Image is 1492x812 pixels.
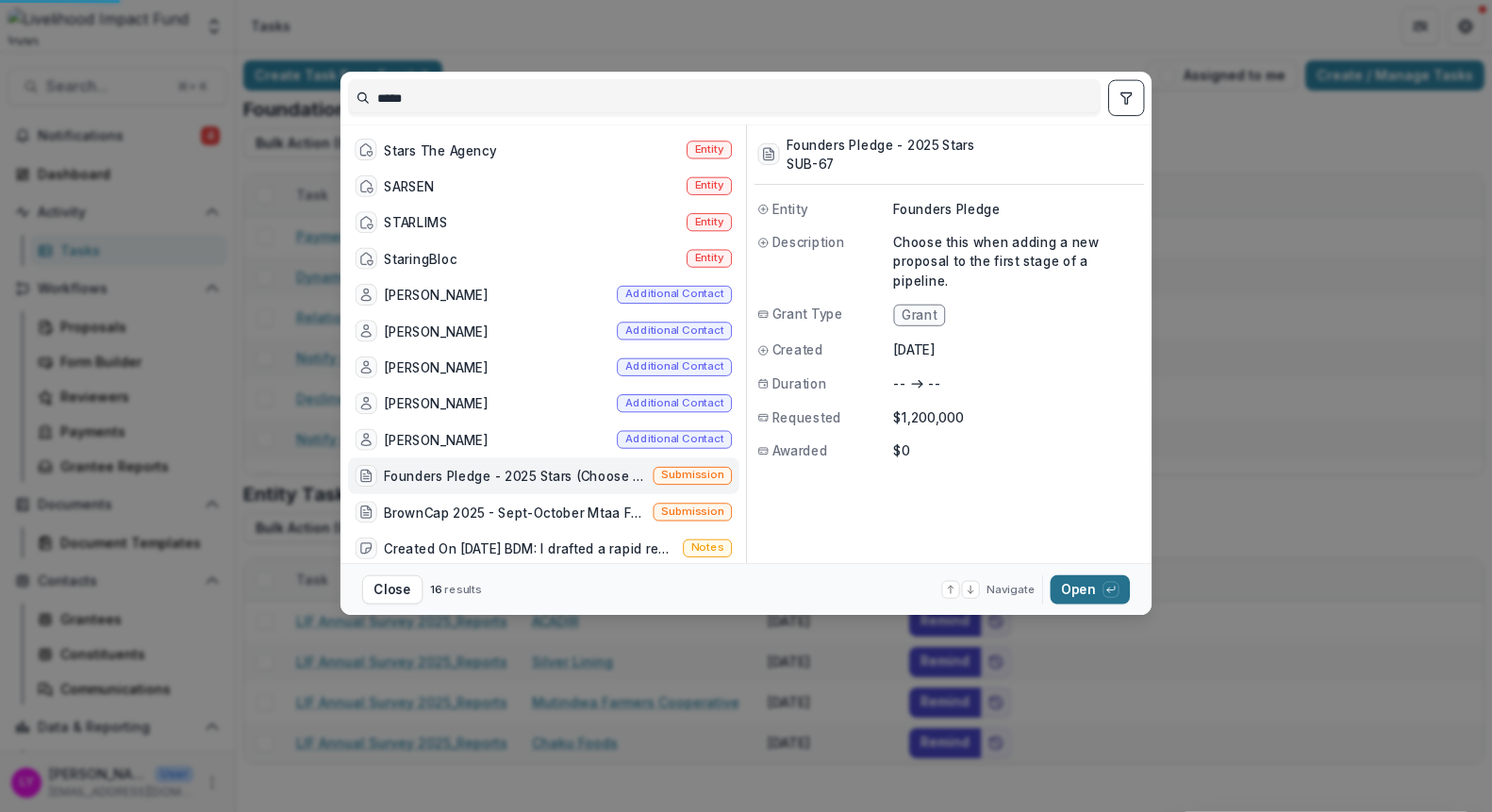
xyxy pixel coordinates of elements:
div: [PERSON_NAME] [384,430,487,449]
span: Additional contact [624,323,723,337]
h3: Founders Pledge - 2025 Stars [787,135,975,154]
div: StaringBloc [384,249,456,268]
span: Submission [661,469,723,482]
span: Duration [772,374,827,393]
p: $0 [893,441,1140,460]
span: Additional contact [624,432,723,445]
div: Stars The Agency [384,140,496,158]
p: Founders Pledge [893,199,1140,218]
p: Choose this when adding a new proposal to the first stage of a pipeline. [893,233,1140,290]
div: [PERSON_NAME] [384,393,487,412]
div: [PERSON_NAME] [384,357,487,376]
div: [PERSON_NAME] [384,321,487,340]
p: -- [928,374,940,393]
span: 16 [430,582,441,595]
span: Additional contact [624,396,723,409]
button: Close [362,575,423,605]
div: BrownCap 2025 - Sept-October Mtaa Five Star [384,502,645,521]
span: results [444,582,481,595]
span: Entity [772,199,807,218]
span: Description [772,233,845,252]
p: -- [893,374,905,393]
span: Created [772,340,823,359]
span: Additional contact [624,360,723,373]
span: Awarded [772,441,828,460]
div: [PERSON_NAME] [384,285,487,304]
span: Additional contact [624,288,723,301]
span: Navigate [986,581,1035,597]
span: Submission [661,505,723,518]
span: Grant Type [772,305,843,323]
span: Entity [694,215,723,228]
span: Entity [694,179,723,192]
span: Requested [772,407,841,426]
h3: SUB-67 [787,154,975,173]
span: Entity [694,251,723,264]
button: toggle filters [1108,80,1144,116]
div: Created On [DATE] BDM: I drafted a rapid review of their data for Victoria and shared it via emai... [384,539,675,557]
div: STARLIMS [384,212,447,231]
button: Open [1051,575,1130,605]
div: Founders Pledge - 2025 Stars (Choose this when adding a new proposal to the first stage of a pipe... [384,466,645,485]
span: Grant [902,307,937,323]
div: SARSEN [384,176,434,195]
p: [DATE] [893,340,1140,359]
span: Entity [694,142,723,156]
p: $1,200,000 [893,407,1140,426]
span: Notes [690,541,723,555]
